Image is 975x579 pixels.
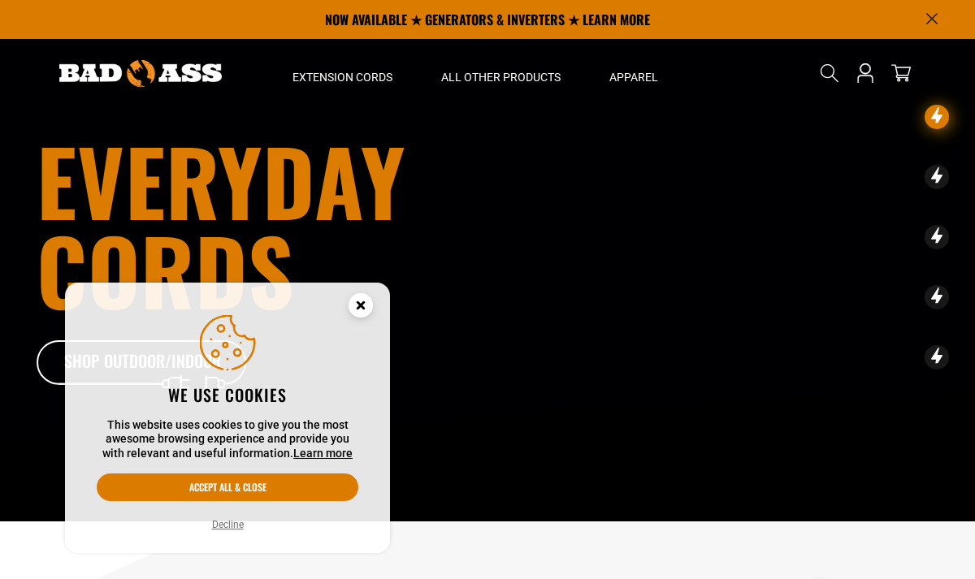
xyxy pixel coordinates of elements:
h1: Everyday cords [37,136,578,314]
a: Learn more [293,447,353,460]
button: Decline [207,516,249,533]
summary: Apparel [585,39,682,107]
summary: Search [817,60,843,86]
a: Shop Outdoor/Indoor [37,340,248,386]
summary: Extension Cords [268,39,417,107]
span: Apparel [609,70,658,84]
summary: All Other Products [417,39,585,107]
button: Accept all & close [97,473,358,501]
p: This website uses cookies to give you the most awesome browsing experience and provide you with r... [97,418,358,461]
span: Extension Cords [292,70,392,84]
h2: We use cookies [97,384,358,405]
aside: Cookie Consent [65,283,390,554]
span: All Other Products [441,70,561,84]
img: Bad Ass Extension Cords [59,60,222,87]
